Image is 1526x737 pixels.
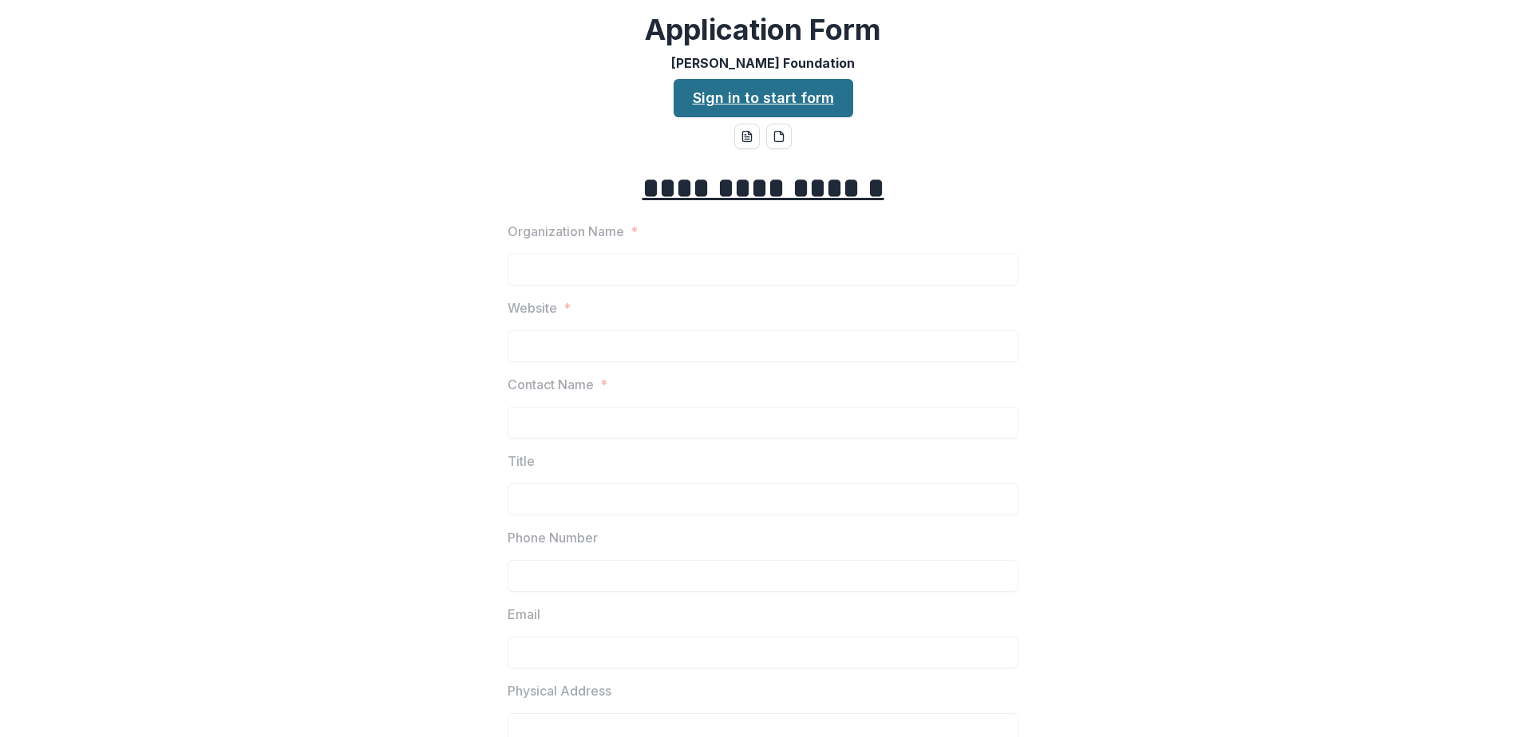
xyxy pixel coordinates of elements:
[508,605,540,624] p: Email
[508,451,535,471] p: Title
[734,124,760,149] button: word-download
[766,124,792,149] button: pdf-download
[508,298,557,317] p: Website
[508,681,611,700] p: Physical Address
[645,13,881,47] h2: Application Form
[508,222,624,241] p: Organization Name
[508,528,598,547] p: Phone Number
[671,53,855,73] p: [PERSON_NAME] Foundation
[508,375,594,394] p: Contact Name
[674,79,853,117] a: Sign in to start form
